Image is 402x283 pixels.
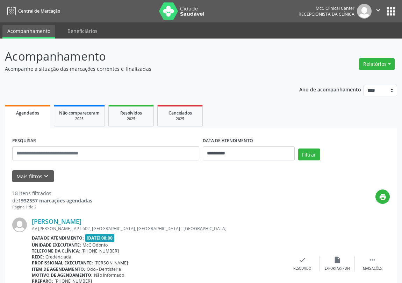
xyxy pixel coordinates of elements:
div: de [12,197,92,204]
button: Mais filtroskeyboard_arrow_down [12,170,54,182]
b: Data de atendimento: [32,235,84,241]
a: [PERSON_NAME] [32,218,81,225]
span: [PERSON_NAME] [94,260,128,266]
div: 2025 [59,116,100,122]
button: Relatórios [359,58,395,70]
i:  [368,256,376,264]
div: 2025 [163,116,198,122]
i: print [379,193,387,201]
p: Acompanhe a situação das marcações correntes e finalizadas [5,65,279,73]
div: Página 1 de 2 [12,204,92,210]
button: print [375,189,390,204]
span: Não compareceram [59,110,100,116]
i: keyboard_arrow_down [42,172,50,180]
p: Ano de acompanhamento [299,85,361,94]
a: Acompanhamento [2,25,55,39]
div: Mais ações [363,266,382,271]
i:  [374,6,382,14]
span: Central de Marcação [18,8,60,14]
button: apps [385,5,397,18]
button:  [372,4,385,19]
span: Agendados [16,110,39,116]
p: Acompanhamento [5,48,279,65]
div: McC Clinical Center [299,5,354,11]
span: [PHONE_NUMBER] [81,248,119,254]
b: Item de agendamento: [32,266,85,272]
span: McC Odonto [82,242,108,248]
img: img [12,218,27,232]
b: Telefone da clínica: [32,248,80,254]
div: AV [PERSON_NAME], APT 602, [GEOGRAPHIC_DATA], [GEOGRAPHIC_DATA] - [GEOGRAPHIC_DATA] [32,226,285,232]
label: PESQUISAR [12,136,36,146]
b: Unidade executante: [32,242,81,248]
div: Exportar (PDF) [325,266,350,271]
b: Profissional executante: [32,260,93,266]
span: Odo.- Dentisteria [87,266,121,272]
span: Credenciada [45,254,71,260]
button: Filtrar [298,149,320,160]
img: img [357,4,372,19]
a: Beneficiários [63,25,102,37]
b: Motivo de agendamento: [32,272,93,278]
span: Não informado [94,272,124,278]
a: Central de Marcação [5,5,60,17]
span: [DATE] 08:00 [85,234,115,242]
div: Resolvido [293,266,311,271]
i: insert_drive_file [333,256,341,264]
strong: 1932557 marcações agendadas [18,197,92,204]
div: 18 itens filtrados [12,189,92,197]
i: check [299,256,306,264]
span: Recepcionista da clínica [299,11,354,17]
div: 2025 [114,116,149,122]
span: Cancelados [168,110,192,116]
label: DATA DE ATENDIMENTO [203,136,253,146]
b: Rede: [32,254,44,260]
span: Resolvidos [120,110,142,116]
